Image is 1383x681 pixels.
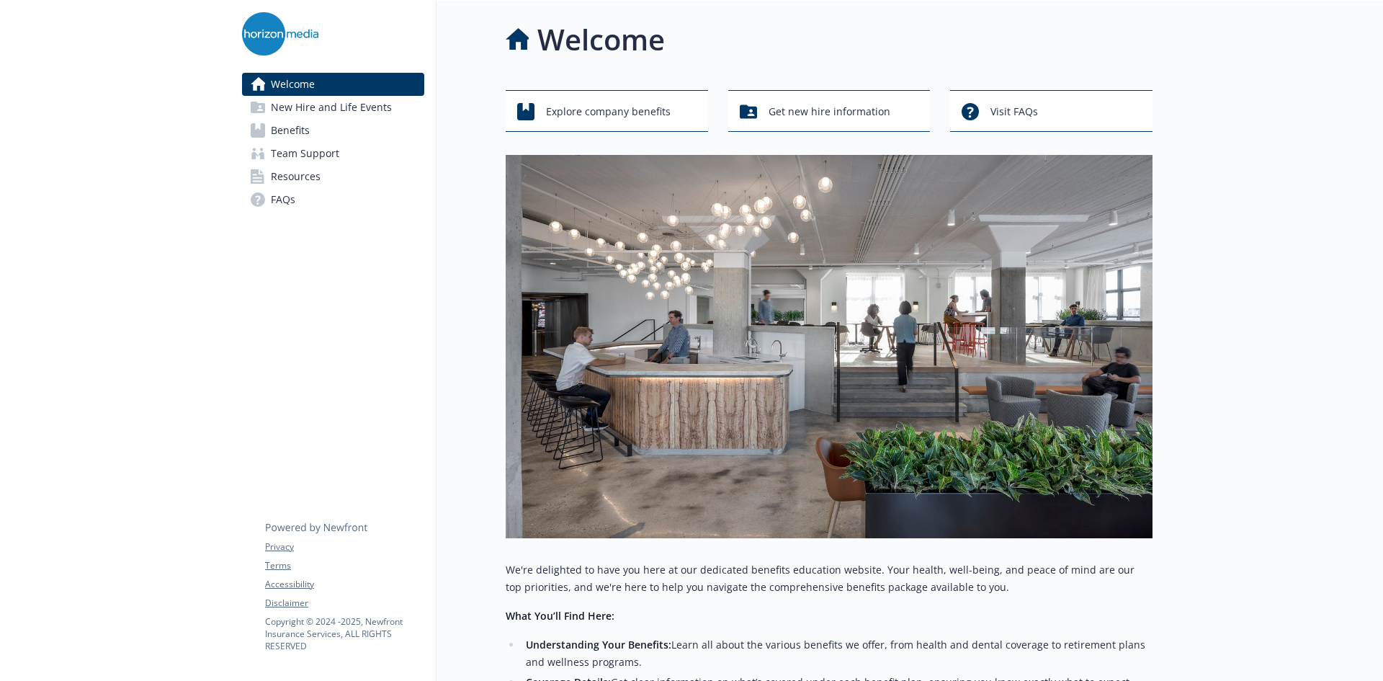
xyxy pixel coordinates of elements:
[546,98,671,125] span: Explore company benefits
[242,73,424,96] a: Welcome
[242,188,424,211] a: FAQs
[265,540,424,553] a: Privacy
[271,119,310,142] span: Benefits
[537,18,665,61] h1: Welcome
[271,165,321,188] span: Resources
[265,615,424,652] p: Copyright © 2024 - 2025 , Newfront Insurance Services, ALL RIGHTS RESERVED
[271,188,295,211] span: FAQs
[769,98,890,125] span: Get new hire information
[522,636,1152,671] li: Learn all about the various benefits we offer, from health and dental coverage to retirement plan...
[242,119,424,142] a: Benefits
[265,597,424,610] a: Disclaimer
[506,155,1152,538] img: overview page banner
[242,142,424,165] a: Team Support
[271,142,339,165] span: Team Support
[950,90,1152,132] button: Visit FAQs
[271,73,315,96] span: Welcome
[526,638,671,651] strong: Understanding Your Benefits:
[990,98,1038,125] span: Visit FAQs
[271,96,392,119] span: New Hire and Life Events
[506,90,708,132] button: Explore company benefits
[265,578,424,591] a: Accessibility
[506,561,1152,596] p: We're delighted to have you here at our dedicated benefits education website. Your health, well-b...
[242,96,424,119] a: New Hire and Life Events
[242,165,424,188] a: Resources
[506,609,614,623] strong: What You’ll Find Here:
[265,559,424,572] a: Terms
[728,90,931,132] button: Get new hire information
